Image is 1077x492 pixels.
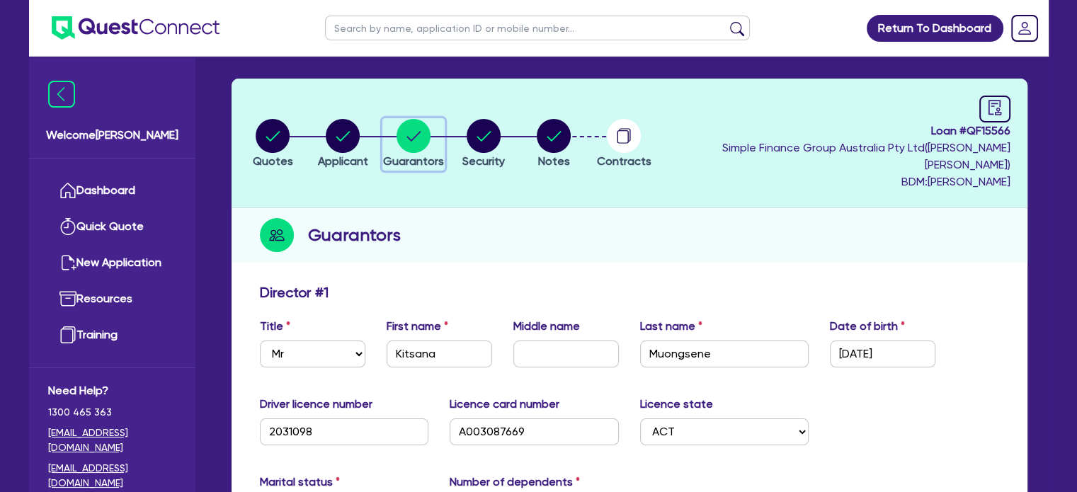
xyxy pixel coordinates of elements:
label: Marital status [260,474,340,491]
h3: Director # 1 [260,284,329,301]
a: Quick Quote [48,209,176,245]
span: Security [462,154,505,168]
a: Return To Dashboard [867,15,1003,42]
a: New Application [48,245,176,281]
label: Driver licence number [260,396,372,413]
img: resources [59,290,76,307]
span: Simple Finance Group Australia Pty Ltd ( [PERSON_NAME] [PERSON_NAME] ) [722,141,1010,171]
label: Title [260,318,290,335]
button: Notes [536,118,571,171]
h2: Guarantors [308,222,401,248]
span: Quotes [253,154,293,168]
img: quest-connect-logo-blue [52,16,220,40]
img: step-icon [260,218,294,252]
span: Contracts [597,154,651,168]
span: 1300 465 363 [48,405,176,420]
span: audit [987,100,1003,115]
label: First name [387,318,448,335]
label: Last name [640,318,702,335]
img: new-application [59,254,76,271]
img: quick-quote [59,218,76,235]
label: Date of birth [830,318,905,335]
button: Security [462,118,506,171]
label: Number of dependents [450,474,580,491]
span: Welcome [PERSON_NAME] [46,127,178,144]
label: Licence state [640,396,713,413]
img: icon-menu-close [48,81,75,108]
button: Applicant [317,118,369,171]
button: Contracts [596,118,652,171]
a: Dashboard [48,173,176,209]
a: Resources [48,281,176,317]
a: [EMAIL_ADDRESS][DOMAIN_NAME] [48,425,176,455]
button: Quotes [252,118,294,171]
label: Licence card number [450,396,559,413]
span: Guarantors [383,154,444,168]
input: DD / MM / YYYY [830,341,935,367]
span: Need Help? [48,382,176,399]
a: Training [48,317,176,353]
a: [EMAIL_ADDRESS][DOMAIN_NAME] [48,461,176,491]
img: training [59,326,76,343]
span: Notes [538,154,570,168]
span: BDM: [PERSON_NAME] [663,173,1010,190]
span: Loan # QF15566 [663,122,1010,139]
input: Search by name, application ID or mobile number... [325,16,750,40]
button: Guarantors [382,118,445,171]
span: Applicant [318,154,368,168]
a: Dropdown toggle [1006,10,1043,47]
label: Middle name [513,318,580,335]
